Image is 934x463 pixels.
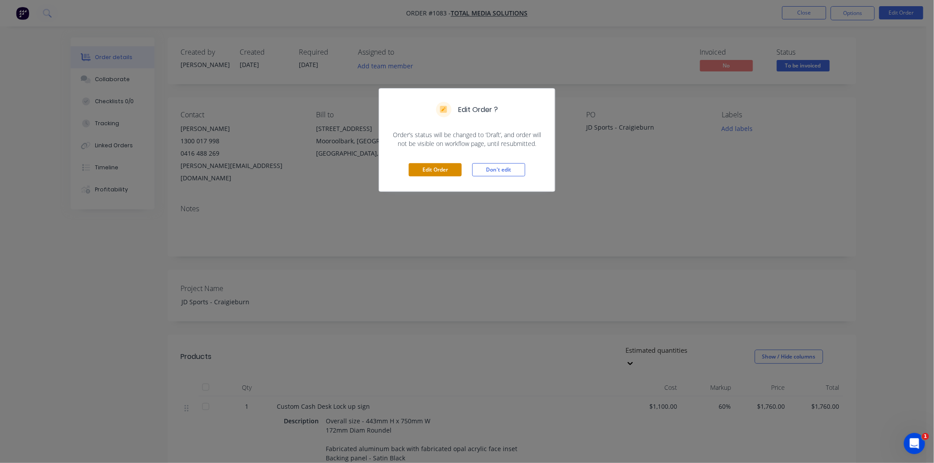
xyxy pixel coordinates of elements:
[472,163,525,176] button: Don't edit
[390,131,544,148] span: Order’s status will be changed to ‘Draft’, and order will not be visible on workflow page, until ...
[459,105,498,115] h5: Edit Order ?
[409,163,462,176] button: Edit Order
[904,433,925,454] iframe: Intercom live chat
[922,433,929,440] span: 1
